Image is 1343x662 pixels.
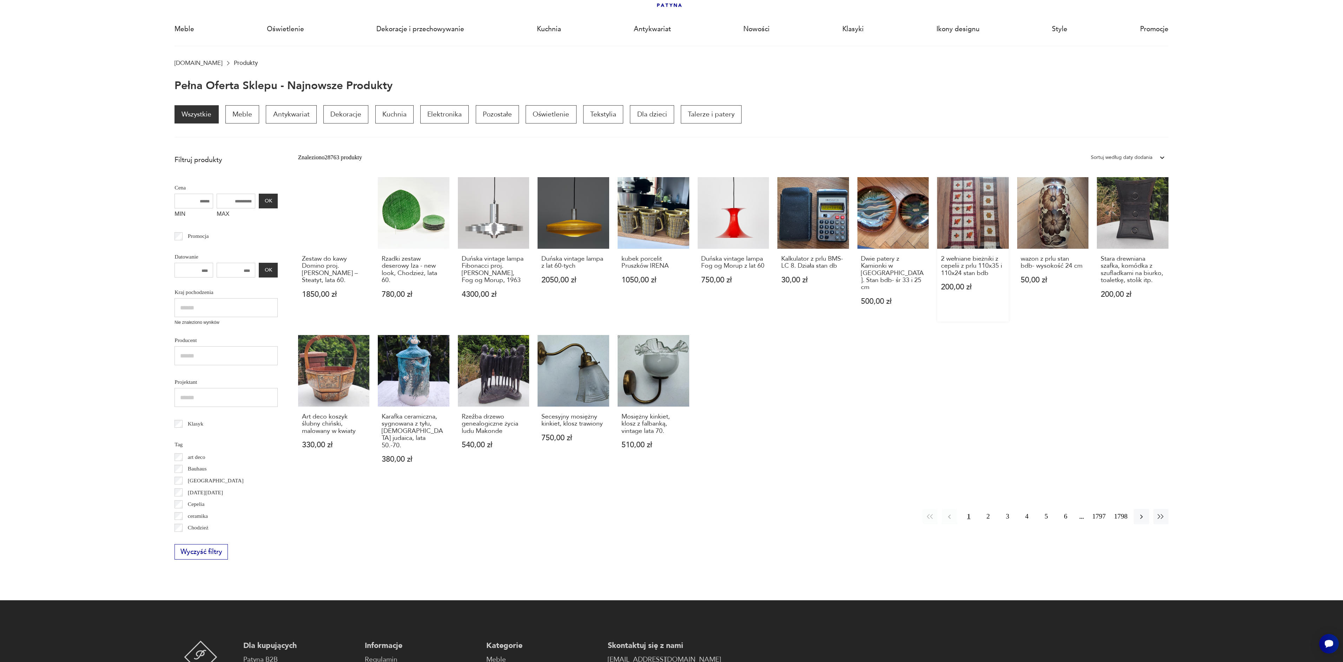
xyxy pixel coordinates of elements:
[175,208,213,222] label: MIN
[462,255,526,284] h3: Duńska vintage lampa Fibonacci proj. [PERSON_NAME], Fog og Morup, 1963
[861,255,925,291] h3: Dwie patery z Kamionki w [GEOGRAPHIC_DATA]. Stan bdb- śr 33 i 25 cm
[175,13,194,45] a: Meble
[621,255,685,270] h3: kubek porcelit Pruszków IRENA
[941,283,1005,291] p: 200,00 zł
[630,105,674,123] a: Dla dzieci
[378,335,449,480] a: Karafka ceramiczna, sygnowana z tyłu, żydowska judaica, lata 50.-70.Karafka ceramiczna, sygnowana...
[1090,509,1108,524] button: 1797
[621,441,685,449] p: 510,00 zł
[526,105,576,123] a: Oświetlenie
[298,177,370,322] a: Zestaw do kawy Domino proj. Ada Chmiel – Steatyt, lata 60.Zestaw do kawy Domino proj. [PERSON_NAM...
[1019,509,1034,524] button: 4
[259,194,278,208] button: OK
[1000,509,1015,524] button: 3
[476,105,519,123] p: Pozostałe
[175,377,278,387] p: Projektant
[175,319,278,326] p: Nie znaleziono wyników
[365,641,478,651] p: Informacje
[701,276,765,284] p: 750,00 zł
[781,276,845,284] p: 30,00 zł
[243,641,356,651] p: Dla kupujących
[175,105,218,123] a: Wszystkie
[267,13,304,45] a: Oświetlenie
[618,335,689,480] a: Mosiężny kinkiet, klosz z falbanką, vintage lata 70.Mosiężny kinkiet, klosz z falbanką, vintage l...
[382,413,446,449] h3: Karafka ceramiczna, sygnowana z tyłu, [DEMOGRAPHIC_DATA] judaica, lata 50.-70.
[981,509,996,524] button: 2
[861,298,925,305] p: 500,00 zł
[937,177,1009,322] a: 2 wełniane bieżniki z cepelii z prlu 110x35 i 110x24 stan bdb2 wełniane bieżniki z cepelii z prlu...
[302,441,366,449] p: 330,00 zł
[1101,291,1165,298] p: 200,00 zł
[537,13,561,45] a: Kuchnia
[188,476,244,485] p: [GEOGRAPHIC_DATA]
[217,208,255,222] label: MAX
[462,441,526,449] p: 540,00 zł
[621,413,685,435] h3: Mosiężny kinkiet, klosz z falbanką, vintage lata 70.
[961,509,976,524] button: 1
[462,413,526,435] h3: Rzeźba drzewo genealogiczne życia ludu Makonde
[175,80,393,92] h1: Pełna oferta sklepu - najnowsze produkty
[458,335,529,480] a: Rzeźba drzewo genealogiczne życia ludu MakondeRzeźba drzewo genealogiczne życia ludu Makonde540,0...
[538,335,609,480] a: Secesyjny mosiężny kinkiet, klosz trawionySecesyjny mosiężny kinkiet, klosz trawiony750,00 zł
[420,105,469,123] a: Elektronika
[298,335,370,480] a: Art deco koszyk ślubny chiński, malowany w kwiatyArt deco koszyk ślubny chiński, malowany w kwiat...
[234,60,258,66] p: Produkty
[175,336,278,345] p: Producent
[1039,509,1054,524] button: 5
[175,288,278,297] p: Kraj pochodzenia
[541,276,605,284] p: 2050,00 zł
[486,641,599,651] p: Kategorie
[857,177,929,322] a: Dwie patery z Kamionki w Łysej Górze. Stan bdb- śr 33 i 25 cmDwie patery z Kamionki w [GEOGRAPHIC...
[462,291,526,298] p: 4300,00 zł
[188,464,207,473] p: Bauhaus
[175,544,228,560] button: Wyczyść filtry
[781,255,845,270] h3: Kalkulator z prlu BMS-LC 8. Działa stan db
[541,434,605,442] p: 750,00 zł
[323,105,368,123] a: Dekoracje
[681,105,742,123] a: Talerze i patery
[188,232,209,241] p: Promocja
[382,456,446,463] p: 380,00 zł
[302,413,366,435] h3: Art deco koszyk ślubny chiński, malowany w kwiaty
[175,155,278,165] p: Filtruj produkty
[376,13,464,45] a: Dekoracje i przechowywanie
[458,177,529,322] a: Duńska vintage lampa Fibonacci proj. Sophus Frandsen, Fog og Morup, 1963Duńska vintage lampa Fibo...
[743,13,770,45] a: Nowości
[302,291,366,298] p: 1850,00 zł
[266,105,316,123] a: Antykwariat
[1058,509,1073,524] button: 6
[1319,634,1339,654] iframe: Smartsupp widget button
[382,255,446,284] h3: Rzadki zestaw deserowy Iza - new look, Chodzież, lata 60.
[941,255,1005,277] h3: 2 wełniane bieżniki z cepelii z prlu 110x35 i 110x24 stan bdb
[225,105,259,123] a: Meble
[634,13,671,45] a: Antykwariat
[188,535,208,544] p: Ćmielów
[1097,177,1168,322] a: Stara drewniana szafka, komódka z szufladkami na biurko, toaletkę, stolik itp.Stara drewniana sza...
[188,500,205,509] p: Cepelia
[302,255,366,284] h3: Zestaw do kawy Domino proj. [PERSON_NAME] – Steatyt, lata 60.
[378,177,449,322] a: Rzadki zestaw deserowy Iza - new look, Chodzież, lata 60.Rzadki zestaw deserowy Iza - new look, C...
[608,641,721,651] p: Skontaktuj się z nami
[382,291,446,298] p: 780,00 zł
[188,488,223,497] p: [DATE][DATE]
[1021,255,1085,270] h3: wazon z prlu stan bdb- wysokość 24 cm
[188,419,203,428] p: Klasyk
[842,13,864,45] a: Klasyki
[1140,13,1168,45] a: Promocje
[188,511,208,521] p: ceramika
[175,440,278,449] p: Tag
[1101,255,1165,284] h3: Stara drewniana szafka, komódka z szufladkami na biurko, toaletkę, stolik itp.
[701,255,765,270] h3: Duńska vintage lampa Fog og Morup z lat 60
[1017,177,1089,322] a: wazon z prlu stan bdb- wysokość 24 cmwazon z prlu stan bdb- wysokość 24 cm50,00 zł
[175,60,222,66] a: [DOMAIN_NAME]
[375,105,414,123] p: Kuchnia
[298,153,362,162] div: Znaleziono 28763 produkty
[698,177,769,322] a: Duńska vintage lampa Fog og Morup z lat 60Duńska vintage lampa Fog og Morup z lat 60750,00 zł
